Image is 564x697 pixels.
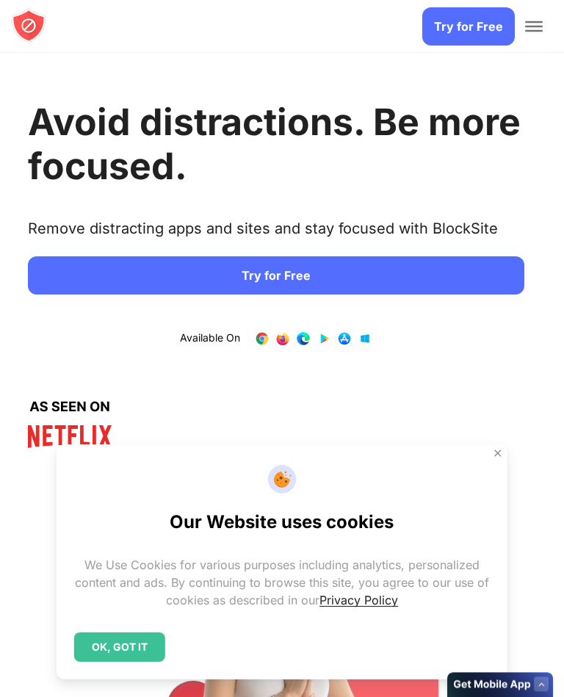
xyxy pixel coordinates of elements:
[11,8,46,43] img: blocksite logo
[74,556,490,609] p: We Use Cookies for various purposes including analytics, personalized content and ads. By continu...
[319,593,398,607] a: Privacy Policy
[492,447,504,459] img: Close
[28,100,524,188] h1: Avoid distractions. Be more focused.
[488,444,507,463] button: Close
[180,331,240,346] text: Available On
[170,511,394,532] h2: Our Website uses cookies
[74,632,165,662] div: OK, GOT IT
[28,256,524,295] a: Try for Free
[28,220,498,249] text: Remove distracting apps and sites and stay focused with BlockSite
[11,8,46,46] a: blocksite logo
[422,7,515,46] a: Try for Free
[525,21,543,32] button: Toggle Menu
